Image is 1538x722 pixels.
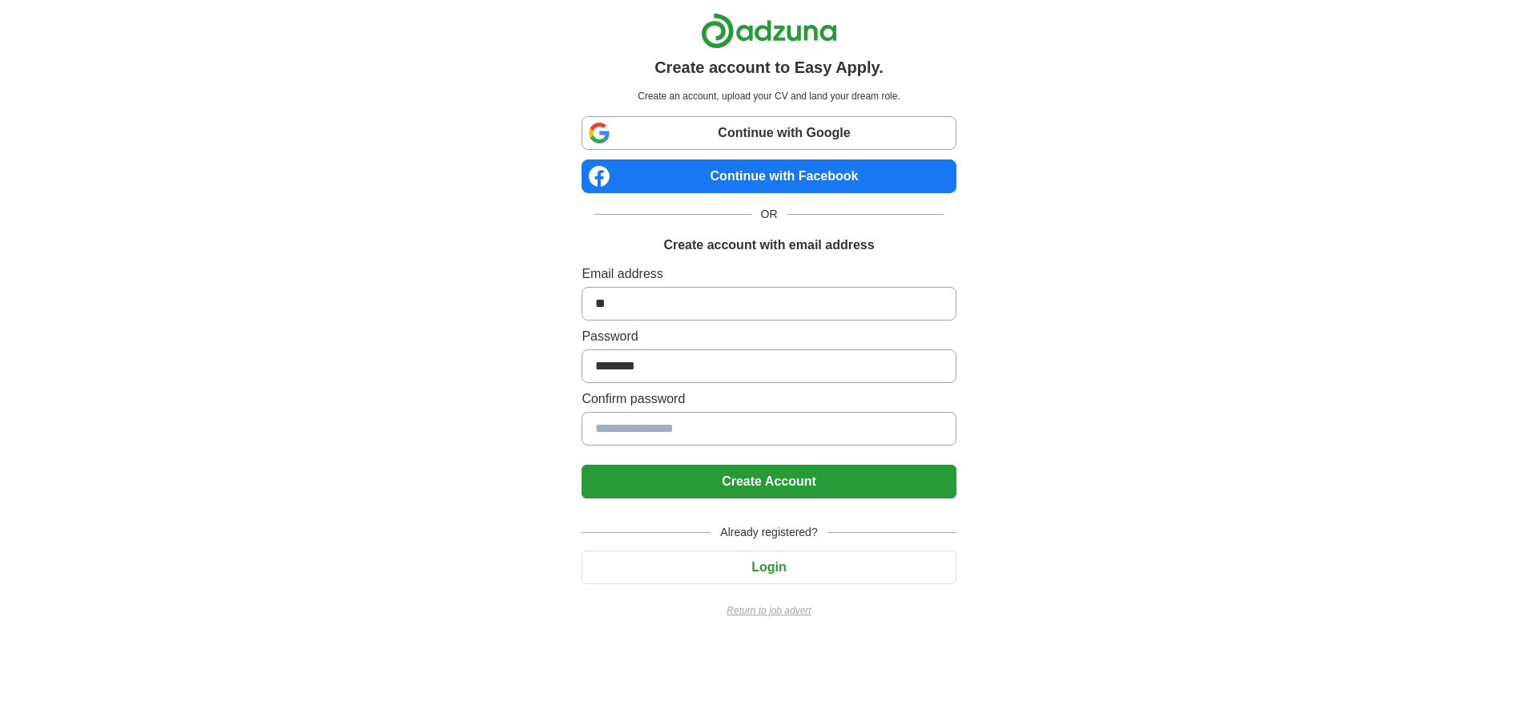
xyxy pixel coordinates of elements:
a: Continue with Facebook [582,159,956,193]
label: Password [582,327,956,346]
span: Already registered? [711,524,827,541]
button: Login [582,551,956,584]
label: Confirm password [582,389,956,409]
span: OR [751,206,787,223]
button: Create Account [582,465,956,498]
a: Login [582,560,956,574]
p: Create an account, upload your CV and land your dream role. [585,89,952,103]
label: Email address [582,264,956,284]
a: Return to job advert [582,603,956,618]
h1: Create account to Easy Apply. [654,55,884,79]
h1: Create account with email address [663,236,874,255]
a: Continue with Google [582,116,956,150]
img: Adzuna logo [701,13,837,49]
